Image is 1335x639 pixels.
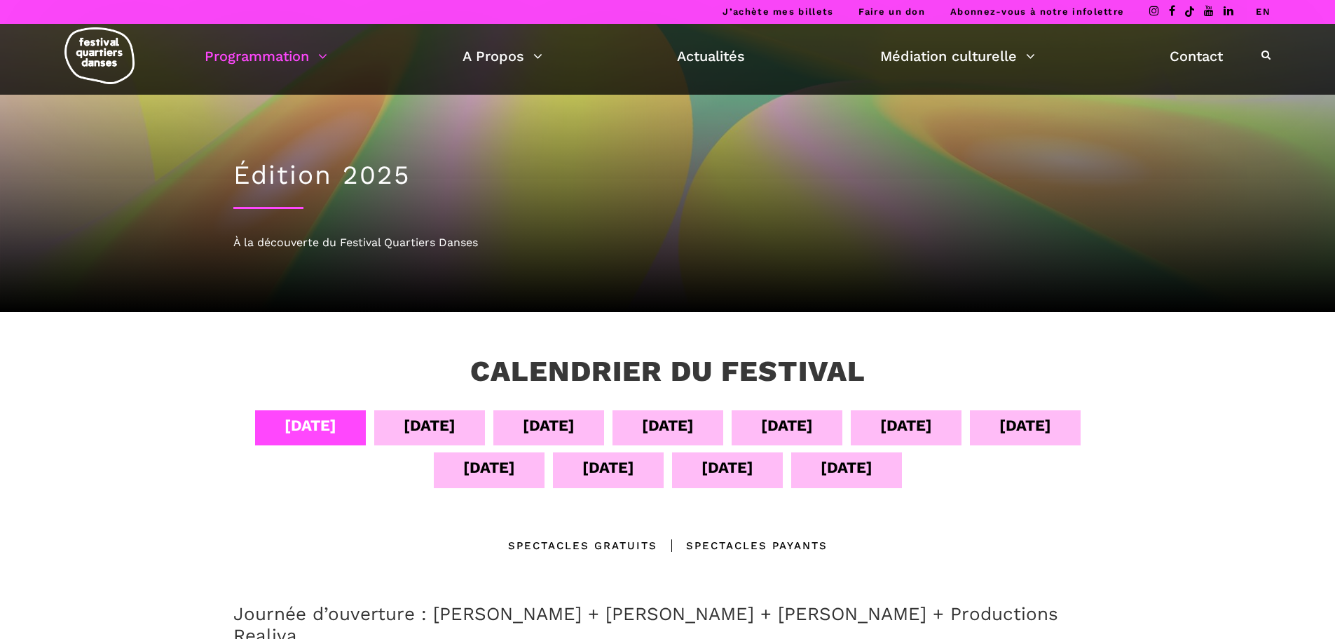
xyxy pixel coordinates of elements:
a: A Propos [463,44,542,68]
h1: Édition 2025 [233,160,1102,191]
div: [DATE] [701,455,753,480]
div: [DATE] [404,413,456,438]
div: [DATE] [285,413,336,438]
img: logo-fqd-med [64,27,135,84]
a: J’achète mes billets [723,6,833,17]
div: Spectacles Payants [657,537,828,554]
a: Faire un don [858,6,925,17]
div: [DATE] [761,413,813,438]
div: [DATE] [821,455,872,480]
a: Actualités [677,44,745,68]
a: Contact [1170,44,1223,68]
a: Médiation culturelle [880,44,1035,68]
a: EN [1256,6,1271,17]
a: Programmation [205,44,327,68]
div: À la découverte du Festival Quartiers Danses [233,234,1102,252]
a: Abonnez-vous à notre infolettre [950,6,1124,17]
div: [DATE] [642,413,694,438]
div: [DATE] [582,455,634,480]
div: [DATE] [880,413,932,438]
div: [DATE] [463,455,515,480]
div: Spectacles gratuits [508,537,657,554]
div: [DATE] [999,413,1051,438]
div: [DATE] [523,413,575,438]
h3: Calendrier du festival [470,354,865,389]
